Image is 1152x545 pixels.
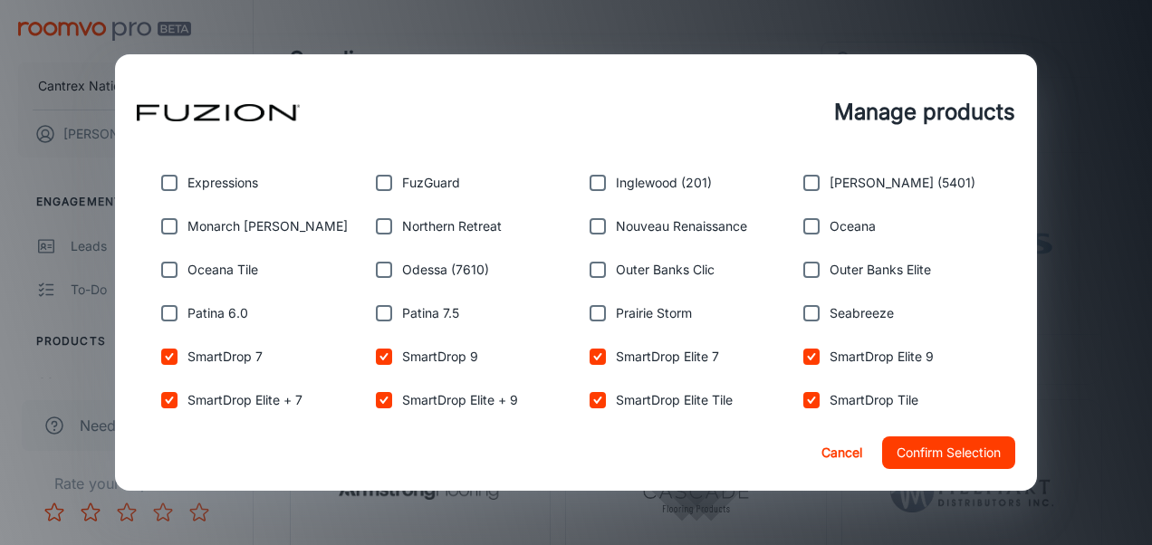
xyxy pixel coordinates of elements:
[402,303,459,323] p: Patina 7.5
[830,303,894,323] p: Seabreeze
[402,390,518,410] p: SmartDrop Elite + 9
[830,216,876,236] p: Oceana
[834,96,1015,129] h4: Manage products
[830,173,975,193] p: [PERSON_NAME] (5401)
[187,303,248,323] p: Patina 6.0
[402,260,489,280] p: Odessa (7610)
[882,436,1015,469] button: Confirm Selection
[187,390,302,410] p: SmartDrop Elite + 7
[616,216,747,236] p: Nouveau Renaissance
[830,390,918,410] p: SmartDrop Tile
[616,347,719,367] p: SmartDrop Elite 7
[137,76,300,148] img: vendor_logo_square_en-us.png
[616,303,692,323] p: Prairie Storm
[402,216,502,236] p: Northern Retreat
[187,260,258,280] p: Oceana Tile
[402,173,460,193] p: FuzGuard
[813,436,871,469] button: Cancel
[187,347,263,367] p: SmartDrop 7
[616,260,715,280] p: Outer Banks Clic
[830,347,934,367] p: SmartDrop Elite 9
[187,216,348,236] p: Monarch [PERSON_NAME]
[616,390,733,410] p: SmartDrop Elite Tile
[830,260,931,280] p: Outer Banks Elite
[402,347,478,367] p: SmartDrop 9
[187,173,258,193] p: Expressions
[616,173,712,193] p: Inglewood (201)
